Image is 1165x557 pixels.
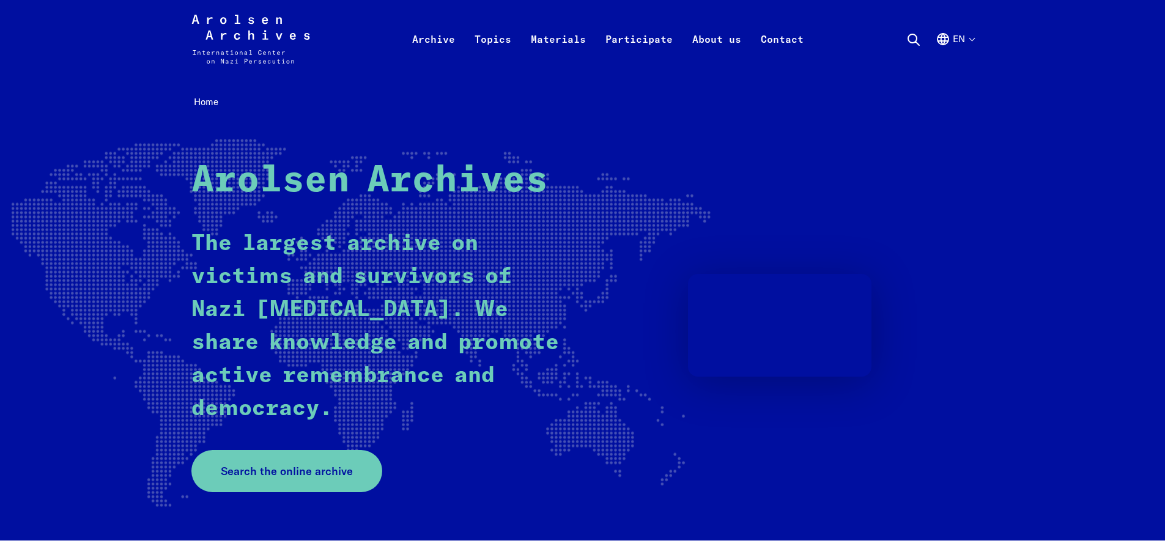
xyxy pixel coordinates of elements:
a: Topics [465,29,521,78]
strong: Arolsen Archives [191,163,548,199]
span: Search the online archive [221,463,353,479]
a: Materials [521,29,596,78]
a: Participate [596,29,682,78]
a: Archive [402,29,465,78]
nav: Breadcrumb [191,93,974,112]
nav: Primary [402,15,813,64]
a: Contact [751,29,813,78]
span: Home [194,96,218,108]
a: Search the online archive [191,450,382,492]
button: English, language selection [936,32,974,76]
a: About us [682,29,751,78]
p: The largest archive on victims and survivors of Nazi [MEDICAL_DATA]. We share knowledge and promo... [191,227,561,426]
